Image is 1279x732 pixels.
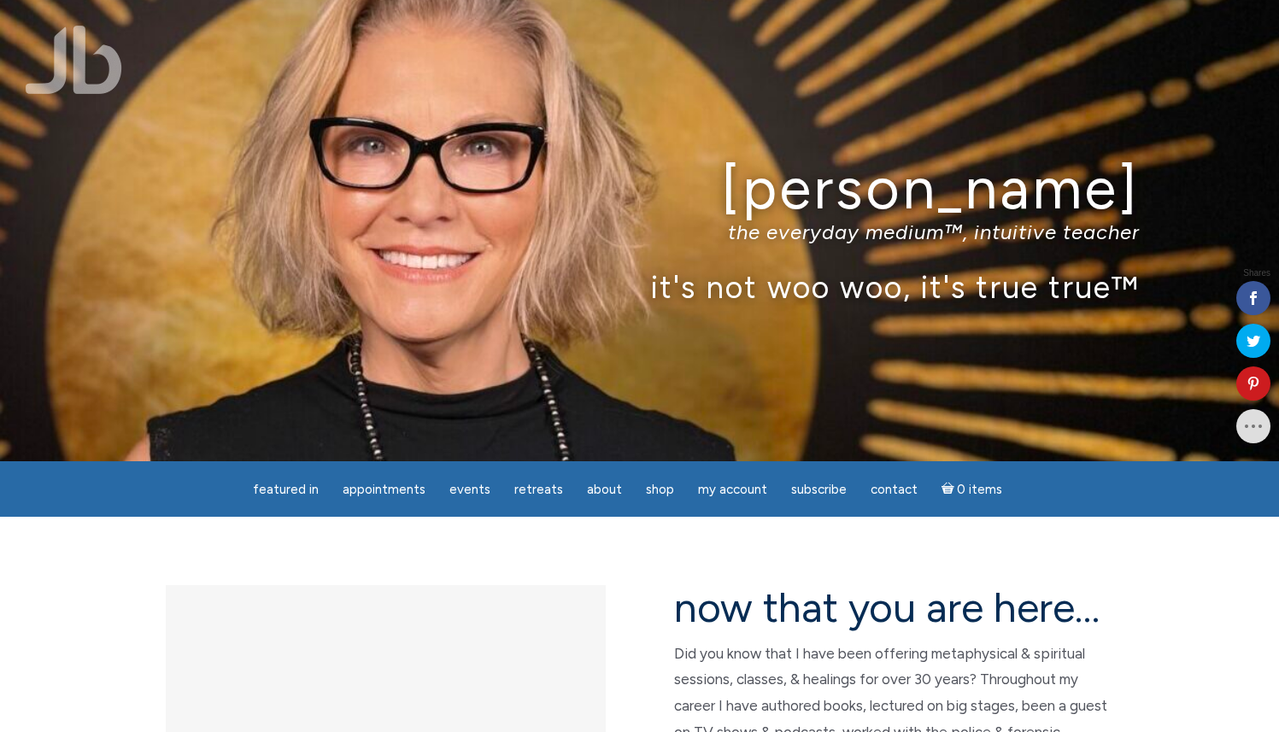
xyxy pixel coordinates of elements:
span: About [587,482,622,497]
a: featured in [243,473,329,507]
span: Retreats [514,482,563,497]
i: Cart [942,482,958,497]
span: My Account [698,482,767,497]
span: Contact [871,482,918,497]
a: Subscribe [781,473,857,507]
p: it's not woo woo, it's true true™ [140,268,1140,305]
span: 0 items [957,483,1002,496]
a: Retreats [504,473,573,507]
a: Contact [860,473,928,507]
h2: now that you are here… [674,585,1114,630]
span: Shares [1243,269,1270,278]
span: Subscribe [791,482,847,497]
a: About [577,473,632,507]
img: Jamie Butler. The Everyday Medium [26,26,122,94]
a: Cart0 items [931,471,1013,507]
a: Appointments [332,473,436,507]
span: featured in [253,482,319,497]
a: Shop [636,473,684,507]
a: Events [439,473,501,507]
a: My Account [688,473,777,507]
span: Appointments [343,482,425,497]
span: Events [449,482,490,497]
h1: [PERSON_NAME] [140,156,1140,220]
span: Shop [646,482,674,497]
p: the everyday medium™, intuitive teacher [140,220,1140,244]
